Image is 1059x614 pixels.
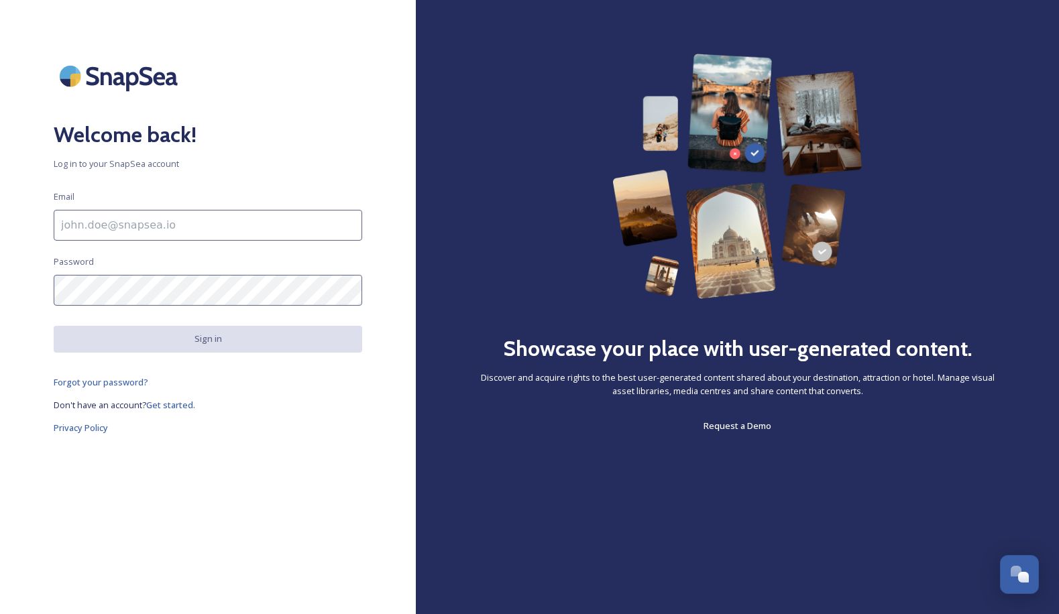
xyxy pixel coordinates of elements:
[54,190,74,203] span: Email
[1000,555,1039,594] button: Open Chat
[54,397,362,413] a: Don't have an account?Get started.
[54,376,148,388] span: Forgot your password?
[54,54,188,99] img: SnapSea Logo
[54,119,362,151] h2: Welcome back!
[469,371,1005,397] span: Discover and acquire rights to the best user-generated content shared about your destination, att...
[54,255,94,268] span: Password
[54,326,362,352] button: Sign in
[54,399,146,411] span: Don't have an account?
[612,54,863,299] img: 63b42ca75bacad526042e722_Group%20154-p-800.png
[54,210,362,241] input: john.doe@snapsea.io
[503,332,972,365] h2: Showcase your place with user-generated content.
[704,418,771,434] a: Request a Demo
[704,420,771,432] span: Request a Demo
[146,399,195,411] span: Get started.
[54,374,362,390] a: Forgot your password?
[54,158,362,170] span: Log in to your SnapSea account
[54,422,108,434] span: Privacy Policy
[54,420,362,436] a: Privacy Policy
